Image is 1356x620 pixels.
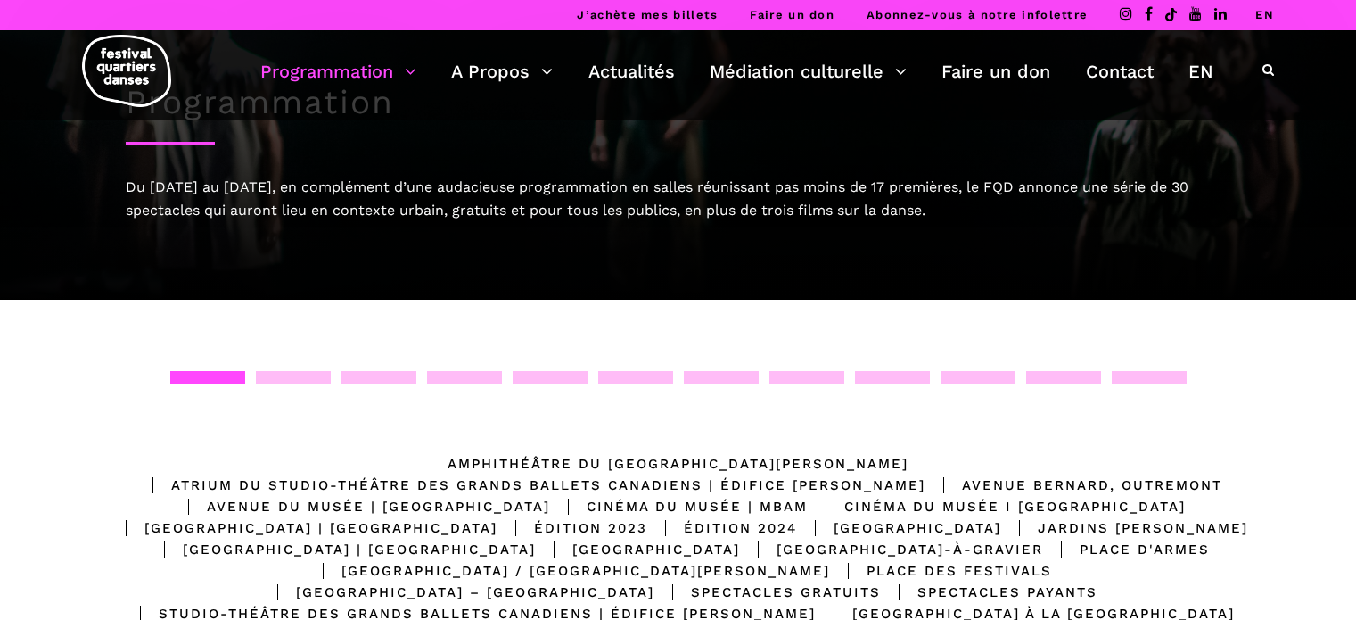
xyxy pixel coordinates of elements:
[305,560,830,582] div: [GEOGRAPHIC_DATA] / [GEOGRAPHIC_DATA][PERSON_NAME]
[1188,56,1213,87] a: EN
[550,496,808,517] div: Cinéma du Musée | MBAM
[260,56,416,87] a: Programmation
[797,517,1001,539] div: [GEOGRAPHIC_DATA]
[126,176,1231,221] div: Du [DATE] au [DATE], en complément d’une audacieuse programmation en salles réunissant pas moins ...
[941,56,1050,87] a: Faire un don
[451,56,553,87] a: A Propos
[497,517,647,539] div: Édition 2023
[146,539,536,560] div: [GEOGRAPHIC_DATA] | [GEOGRAPHIC_DATA]
[82,35,171,107] img: logo-fqd-med
[135,475,925,496] div: Atrium du Studio-Théâtre des Grands Ballets Canadiens | Édifice [PERSON_NAME]
[588,56,675,87] a: Actualités
[867,8,1088,21] a: Abonnez-vous à notre infolettre
[108,517,497,539] div: [GEOGRAPHIC_DATA] | [GEOGRAPHIC_DATA]
[830,560,1052,582] div: Place des Festivals
[448,453,908,475] div: Amphithéâtre du [GEOGRAPHIC_DATA][PERSON_NAME]
[881,582,1097,603] div: Spectacles Payants
[1001,517,1248,539] div: Jardins [PERSON_NAME]
[647,517,797,539] div: Édition 2024
[170,496,550,517] div: Avenue du Musée | [GEOGRAPHIC_DATA]
[577,8,718,21] a: J’achète mes billets
[750,8,834,21] a: Faire un don
[1086,56,1154,87] a: Contact
[925,475,1222,496] div: Avenue Bernard, Outremont
[1043,539,1210,560] div: Place d'Armes
[740,539,1043,560] div: [GEOGRAPHIC_DATA]-à-Gravier
[259,582,654,603] div: [GEOGRAPHIC_DATA] – [GEOGRAPHIC_DATA]
[654,582,881,603] div: Spectacles gratuits
[710,56,907,87] a: Médiation culturelle
[808,496,1186,517] div: Cinéma du Musée I [GEOGRAPHIC_DATA]
[536,539,740,560] div: [GEOGRAPHIC_DATA]
[1255,8,1274,21] a: EN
